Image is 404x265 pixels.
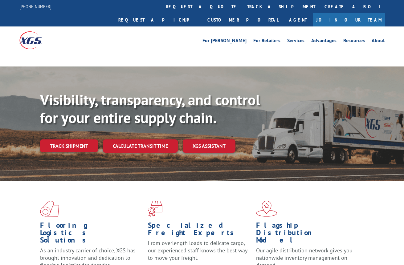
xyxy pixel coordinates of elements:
[311,38,337,45] a: Advantages
[202,38,247,45] a: For [PERSON_NAME]
[203,13,283,26] a: Customer Portal
[40,201,59,217] img: xgs-icon-total-supply-chain-intelligence-red
[103,139,178,153] a: Calculate transit time
[256,201,277,217] img: xgs-icon-flagship-distribution-model-red
[256,222,359,247] h1: Flagship Distribution Model
[287,38,304,45] a: Services
[343,38,365,45] a: Resources
[372,38,385,45] a: About
[40,222,143,247] h1: Flooring Logistics Solutions
[148,201,162,217] img: xgs-icon-focused-on-flooring-red
[19,3,51,10] a: [PHONE_NUMBER]
[283,13,313,26] a: Agent
[313,13,385,26] a: Join Our Team
[40,90,260,127] b: Visibility, transparency, and control for your entire supply chain.
[253,38,280,45] a: For Retailers
[114,13,203,26] a: Request a pickup
[148,222,251,239] h1: Specialized Freight Experts
[40,139,98,152] a: Track shipment
[183,139,235,153] a: XGS ASSISTANT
